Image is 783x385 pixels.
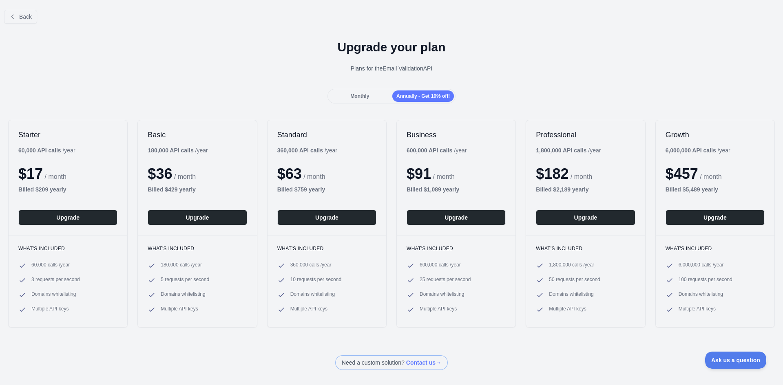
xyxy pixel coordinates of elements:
[571,173,592,180] span: / month
[536,186,588,193] b: Billed $ 2,189 yearly
[433,173,455,180] span: / month
[277,186,325,193] b: Billed $ 759 yearly
[407,165,431,182] span: $ 91
[705,352,767,369] iframe: Toggle Customer Support
[536,165,568,182] span: $ 182
[303,173,325,180] span: / month
[407,186,459,193] b: Billed $ 1,089 yearly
